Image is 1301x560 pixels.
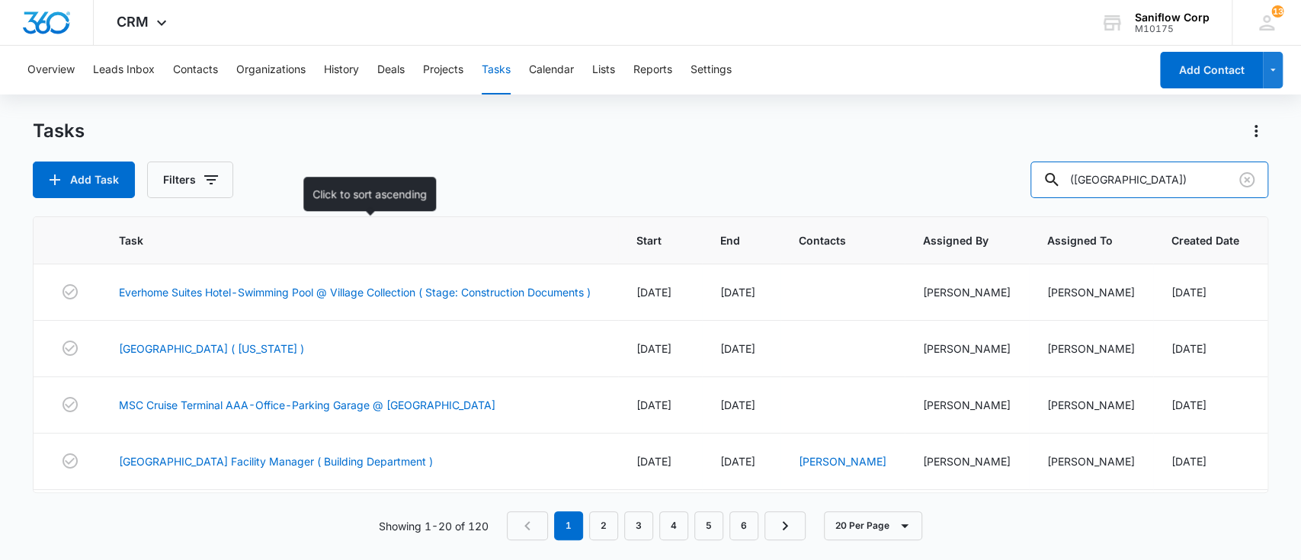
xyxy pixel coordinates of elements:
a: [GEOGRAPHIC_DATA] ( [US_STATE] ) [119,341,304,357]
div: account id [1135,24,1210,34]
a: [GEOGRAPHIC_DATA] Facility Manager ( Building Department ) [119,453,433,469]
span: [DATE] [1171,342,1206,355]
button: Overview [27,46,75,94]
span: [DATE] [1171,455,1206,468]
span: End [720,232,740,248]
button: Projects [423,46,463,94]
em: 1 [554,511,583,540]
a: Page 2 [589,511,618,540]
span: Start [636,232,662,248]
span: [DATE] [720,455,755,468]
span: [DATE] [720,286,755,299]
h1: Tasks [33,120,85,142]
button: Settings [691,46,732,94]
input: Search Tasks [1030,162,1268,198]
span: [DATE] [1171,286,1206,299]
a: Page 5 [694,511,723,540]
span: Assigned To [1047,232,1113,248]
div: [PERSON_NAME] [923,341,1011,357]
a: [PERSON_NAME] [799,455,886,468]
span: [DATE] [636,342,671,355]
button: Filters [147,162,233,198]
button: History [324,46,359,94]
button: Tasks [482,46,511,94]
a: Page 4 [659,511,688,540]
div: [PERSON_NAME] [923,284,1011,300]
button: Calendar [529,46,574,94]
div: [PERSON_NAME] [923,453,1011,469]
button: Deals [377,46,405,94]
span: Task [119,232,578,248]
span: [DATE] [636,398,671,411]
span: Created Date [1171,232,1239,248]
span: [DATE] [720,398,755,411]
a: Page 3 [624,511,653,540]
span: [DATE] [636,286,671,299]
button: Leads Inbox [93,46,155,94]
span: 13 [1271,5,1283,18]
button: Add Task [33,162,135,198]
button: Organizations [236,46,306,94]
button: 20 Per Page [824,511,922,540]
div: Click to sort ascending [303,177,436,211]
button: Contacts [173,46,218,94]
span: [DATE] [1171,398,1206,411]
button: Reports [633,46,672,94]
div: account name [1135,11,1210,24]
button: Lists [592,46,615,94]
button: Clear [1235,168,1259,192]
div: [PERSON_NAME] [1047,453,1135,469]
div: [PERSON_NAME] [1047,284,1135,300]
button: Actions [1244,119,1268,143]
nav: Pagination [507,511,806,540]
div: [PERSON_NAME] [1047,397,1135,413]
span: Assigned By [923,232,989,248]
span: [DATE] [636,455,671,468]
span: Contacts [799,232,864,248]
a: Page 6 [729,511,758,540]
p: Showing 1-20 of 120 [379,518,489,534]
button: Add Contact [1160,52,1263,88]
a: MSC Cruise Terminal AAA-Office-Parking Garage @ [GEOGRAPHIC_DATA] [119,397,495,413]
a: Everhome Suites Hotel-Swimming Pool @ Village Collection ( Stage: Construction Documents ) [119,284,591,300]
span: CRM [117,14,149,30]
div: [PERSON_NAME] [923,397,1011,413]
a: Next Page [764,511,806,540]
div: notifications count [1271,5,1283,18]
span: [DATE] [720,342,755,355]
div: [PERSON_NAME] [1047,341,1135,357]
